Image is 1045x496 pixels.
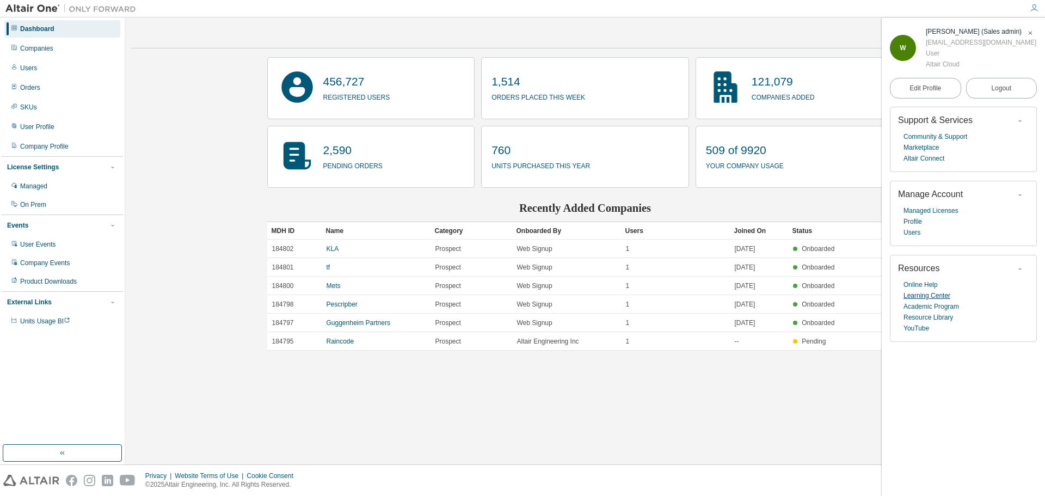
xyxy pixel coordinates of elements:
span: Pending [802,338,826,345]
a: Profile [903,216,922,227]
div: MDH ID [272,222,317,240]
a: Guggenheim Partners [327,319,390,327]
span: 1 [626,300,630,309]
span: W [900,44,906,52]
span: [DATE] [735,263,755,272]
div: Category [435,222,508,240]
p: © 2025 Altair Engineering, Inc. All Rights Reserved. [145,480,300,489]
span: Web Signup [517,300,552,309]
span: Prospect [435,337,461,346]
div: Company Events [20,259,70,267]
p: your company usage [706,158,784,171]
div: User Profile [20,123,54,131]
div: Managed [20,182,47,191]
span: 184798 [272,300,294,309]
a: Academic Program [903,301,959,312]
p: 456,727 [323,74,390,90]
span: 1 [626,244,630,253]
p: pending orders [323,158,383,171]
p: 1,514 [491,74,585,90]
div: Events [7,221,28,230]
span: Prospect [435,244,461,253]
span: [DATE] [735,300,755,309]
div: Product Downloads [20,277,77,286]
span: Prospect [435,263,461,272]
span: 184795 [272,337,294,346]
img: linkedin.svg [102,475,113,486]
a: Altair Connect [903,153,944,164]
p: companies added [752,90,815,102]
div: Altair Cloud [926,59,1036,70]
span: 1 [626,337,630,346]
span: Web Signup [517,319,552,327]
p: registered users [323,90,390,102]
span: Support & Services [898,115,973,125]
p: 509 of 9920 [706,142,784,158]
span: Altair Engineering Inc [517,337,579,346]
div: Name [326,222,426,240]
span: 184800 [272,281,294,290]
div: Users [20,64,37,72]
img: facebook.svg [66,475,77,486]
a: YouTube [903,323,929,334]
span: Onboarded [802,319,834,327]
div: Privacy [145,471,175,480]
p: units purchased this year [491,158,590,171]
span: Prospect [435,300,461,309]
span: Web Signup [517,263,552,272]
span: Resources [898,264,939,273]
img: instagram.svg [84,475,95,486]
a: Community & Support [903,131,967,142]
div: User [926,48,1036,59]
div: Company Profile [20,142,69,151]
div: Users [625,222,726,240]
span: Prospect [435,281,461,290]
div: Dashboard [20,25,54,33]
button: Logout [966,78,1037,99]
span: 184797 [272,319,294,327]
span: Web Signup [517,281,552,290]
p: 2,590 [323,142,383,158]
span: 1 [626,281,630,290]
div: Joined On [734,222,784,240]
div: Cookie Consent [247,471,299,480]
span: Onboarded [802,245,834,253]
p: orders placed this week [491,90,585,102]
img: altair_logo.svg [3,475,59,486]
span: 184801 [272,263,294,272]
span: 1 [626,319,630,327]
a: Marketplace [903,142,939,153]
a: tf [327,264,330,271]
a: Users [903,227,920,238]
span: [DATE] [735,244,755,253]
a: Edit Profile [890,78,961,99]
span: 1 [626,263,630,272]
a: Online Help [903,279,938,290]
span: Manage Account [898,189,963,199]
span: Onboarded [802,264,834,271]
div: Website Terms of Use [175,471,247,480]
div: User Events [20,240,56,249]
a: Resource Library [903,312,953,323]
a: Learning Center [903,290,950,301]
a: KLA [327,245,339,253]
img: Altair One [5,3,142,14]
a: Pescripber [327,301,358,308]
div: External Links [7,298,52,307]
div: [EMAIL_ADDRESS][DOMAIN_NAME] [926,37,1036,48]
span: Web Signup [517,244,552,253]
span: Onboarded [802,301,834,308]
img: youtube.svg [120,475,136,486]
div: SKUs [20,103,37,112]
div: Orders [20,83,40,92]
div: Onboarded By [517,222,617,240]
a: Raincode [327,338,354,345]
span: [DATE] [735,281,755,290]
span: Onboarded [802,282,834,290]
span: Logout [991,83,1011,94]
p: 760 [491,142,590,158]
a: Mets [327,282,341,290]
span: Edit Profile [909,84,941,93]
div: License Settings [7,163,59,172]
a: Managed Licenses [903,205,958,216]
